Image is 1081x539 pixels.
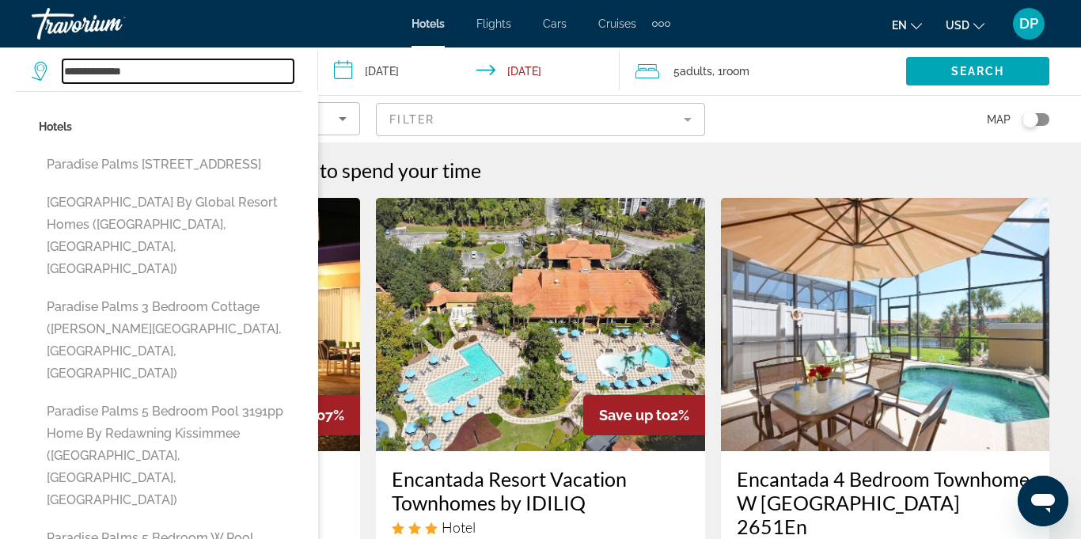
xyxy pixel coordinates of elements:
button: Travelers: 5 adults, 0 children [620,47,906,95]
button: Change language [892,13,922,36]
a: Cars [543,17,567,30]
span: Room [723,65,749,78]
p: Hotels [39,116,302,138]
span: Search [951,65,1005,78]
img: Hotel image [376,198,704,451]
h2: 604 [226,158,481,182]
img: Hotel image [721,198,1049,451]
a: Cruises [598,17,636,30]
button: Toggle map [1011,112,1049,127]
mat-select: Sort by [45,109,347,128]
span: Hotel [442,518,476,536]
a: Encantada 4 Bedroom Townhome W [GEOGRAPHIC_DATA] 2651En [737,467,1034,538]
button: Extra navigation items [652,11,670,36]
span: Save up to [599,407,670,423]
button: Filter [376,102,704,137]
span: Map [987,108,1011,131]
span: en [892,19,907,32]
span: places to spend your time [261,158,481,182]
a: Flights [476,17,511,30]
span: DP [1019,16,1038,32]
button: [GEOGRAPHIC_DATA] by Global Resort Homes ([GEOGRAPHIC_DATA], [GEOGRAPHIC_DATA], [GEOGRAPHIC_DATA]) [39,188,302,284]
a: Travorium [32,3,190,44]
button: Paradise Palms 3 Bedroom Cottage ([PERSON_NAME][GEOGRAPHIC_DATA], [GEOGRAPHIC_DATA], [GEOGRAPHIC_... [39,292,302,389]
span: USD [946,19,969,32]
button: Paradise Palms [STREET_ADDRESS] [39,150,302,180]
button: User Menu [1008,7,1049,40]
iframe: Button to launch messaging window [1018,476,1068,526]
div: 3 star Hotel [392,518,688,536]
button: Check-in date: Feb 23, 2026 Check-out date: Mar 1, 2026 [318,47,620,95]
a: Encantada Resort Vacation Townhomes by IDILIQ [392,467,688,514]
a: Hotels [412,17,445,30]
div: 2% [583,395,705,435]
button: Paradise Palms 5 Bedroom Pool 3191pp Home by Redawning Kissimmee ([GEOGRAPHIC_DATA], [GEOGRAPHIC_... [39,397,302,515]
span: Adults [680,65,712,78]
button: Search [906,57,1049,85]
span: 5 [673,60,712,82]
button: Change currency [946,13,984,36]
span: , 1 [712,60,749,82]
